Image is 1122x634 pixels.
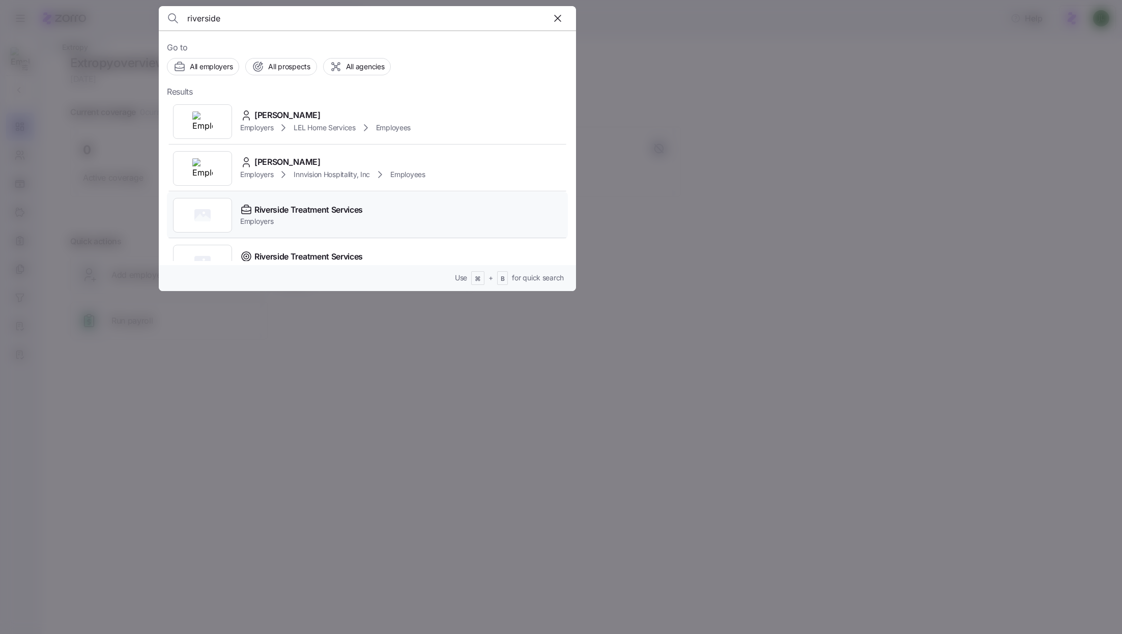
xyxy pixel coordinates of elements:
[190,62,233,72] span: All employers
[254,109,321,122] span: [PERSON_NAME]
[254,204,363,216] span: Riverside Treatment Services
[475,275,481,283] span: ⌘
[192,158,213,179] img: Employer logo
[268,62,310,72] span: All prospects
[167,41,568,54] span: Go to
[167,85,193,98] span: Results
[488,273,493,283] span: +
[512,273,564,283] span: for quick search
[167,58,239,75] button: All employers
[240,123,273,133] span: Employers
[323,58,391,75] button: All agencies
[254,156,321,168] span: [PERSON_NAME]
[192,111,213,132] img: Employer logo
[245,58,317,75] button: All prospects
[376,123,411,133] span: Employees
[346,62,385,72] span: All agencies
[254,250,363,263] span: Riverside Treatment Services
[390,169,425,180] span: Employees
[294,123,355,133] span: LEL Home Services
[240,169,273,180] span: Employers
[455,273,467,283] span: Use
[294,169,370,180] span: Innvision Hospitality, Inc
[501,275,505,283] span: B
[240,216,363,226] span: Employers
